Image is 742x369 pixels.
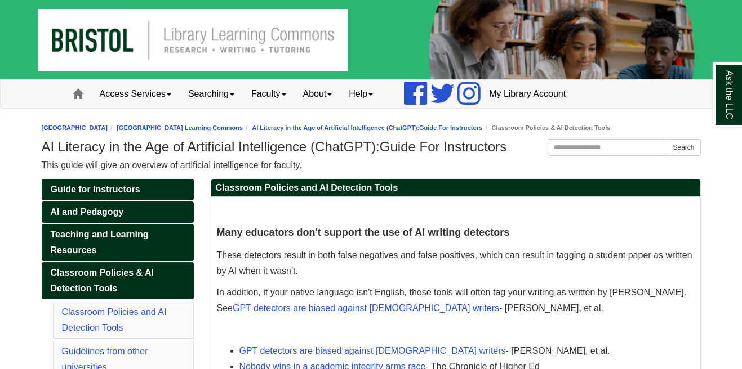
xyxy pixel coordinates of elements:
a: Teaching and Learning Resources [42,224,194,261]
li: Classroom Policies & AI Detection Tools [482,123,610,133]
a: Faculty [243,80,295,108]
a: [GEOGRAPHIC_DATA] [42,124,108,131]
a: AI and Pedagogy [42,201,194,223]
button: Search [667,139,700,156]
a: Help [340,80,381,108]
a: Classroom Policies & AI Detection Tools [42,262,194,299]
span: Teaching and Learning Resources [51,229,149,255]
span: AI and Pedagogy [51,207,124,217]
h1: AI Literacy in the Age of Artificial Intelligence (ChatGPT):Guide For Instructors [42,139,701,155]
span: This guide will give an overview of artificial intelligence for faculty. [42,160,302,170]
a: AI Literacy in the Age of Artificial Intelligence (ChatGPT):Guide For Instructors [252,124,482,131]
a: About [295,80,341,108]
a: GPT detectors are biased against [DEMOGRAPHIC_DATA] writers [239,346,506,355]
span: Classroom Policies & AI Detection Tools [51,268,154,293]
a: Classroom Policies and AI Detection Tools [62,307,167,332]
a: [GEOGRAPHIC_DATA] Learning Commons [117,124,243,131]
a: Guide for Instructors [42,179,194,200]
span: Guide for Instructors [51,184,140,194]
p: These detectors result in both false negatives and false positives, which can result in tagging a... [217,247,695,279]
span: Many educators don't support the use of AI writing detectors [217,227,510,238]
h2: Classroom Policies and AI Detection Tools [211,179,700,197]
a: Searching [180,80,243,108]
li: - [PERSON_NAME], et al. [239,343,695,359]
a: GPT detectors are biased against [DEMOGRAPHIC_DATA] writers [233,303,499,313]
a: My Library Account [481,80,574,108]
a: Access Services [91,80,180,108]
nav: breadcrumb [42,123,701,133]
p: In addition, if your native language isn't English, these tools will often tag your writing as wr... [217,285,695,316]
